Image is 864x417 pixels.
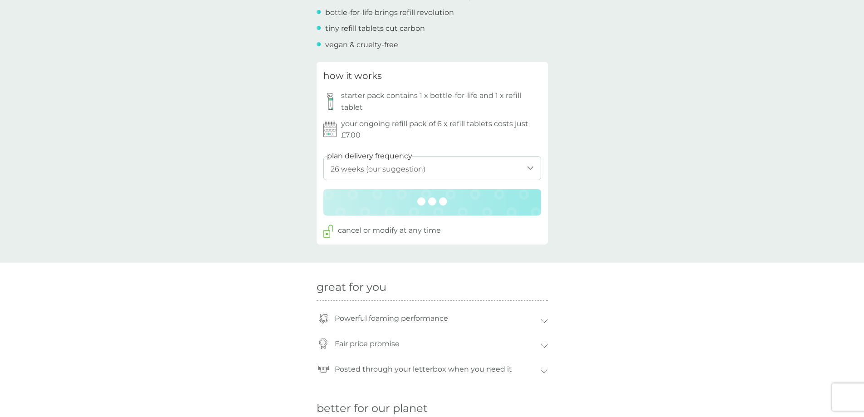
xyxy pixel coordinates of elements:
[341,118,541,141] p: your ongoing refill pack of 6 x refill tablets costs just £7.00
[338,225,441,236] p: cancel or modify at any time
[327,150,412,162] label: plan delivery frequency
[325,39,398,51] p: vegan & cruelty-free
[317,281,548,294] h2: great for you
[317,402,548,415] h2: better for our planet
[330,334,404,354] p: Fair price promise
[323,69,382,83] h3: how it works
[330,359,517,380] p: Posted through your letterbox when you need it
[330,308,453,329] p: Powerful foaming performance
[318,314,328,324] img: foam-icon.svg
[318,339,328,349] img: coin-icon.svg
[318,364,329,374] img: letterbox-icon.svg
[341,90,541,113] p: starter pack contains 1 x bottle-for-life and 1 x refill tablet
[325,23,425,34] p: tiny refill tablets cut carbon
[325,7,454,19] p: bottle-for-life brings refill revolution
